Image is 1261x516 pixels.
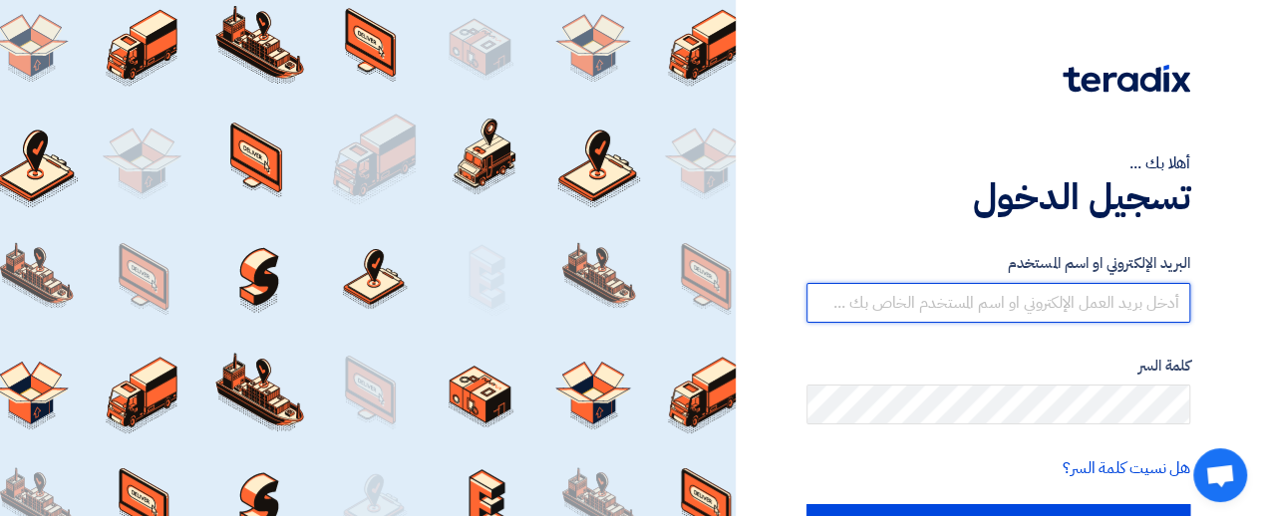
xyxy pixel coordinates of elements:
[1063,456,1190,480] a: هل نسيت كلمة السر؟
[806,175,1190,219] h1: تسجيل الدخول
[806,252,1190,275] label: البريد الإلكتروني او اسم المستخدم
[1193,448,1247,502] a: Open chat
[1063,65,1190,93] img: Teradix logo
[806,355,1190,378] label: كلمة السر
[806,151,1190,175] div: أهلا بك ...
[806,283,1190,323] input: أدخل بريد العمل الإلكتروني او اسم المستخدم الخاص بك ...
